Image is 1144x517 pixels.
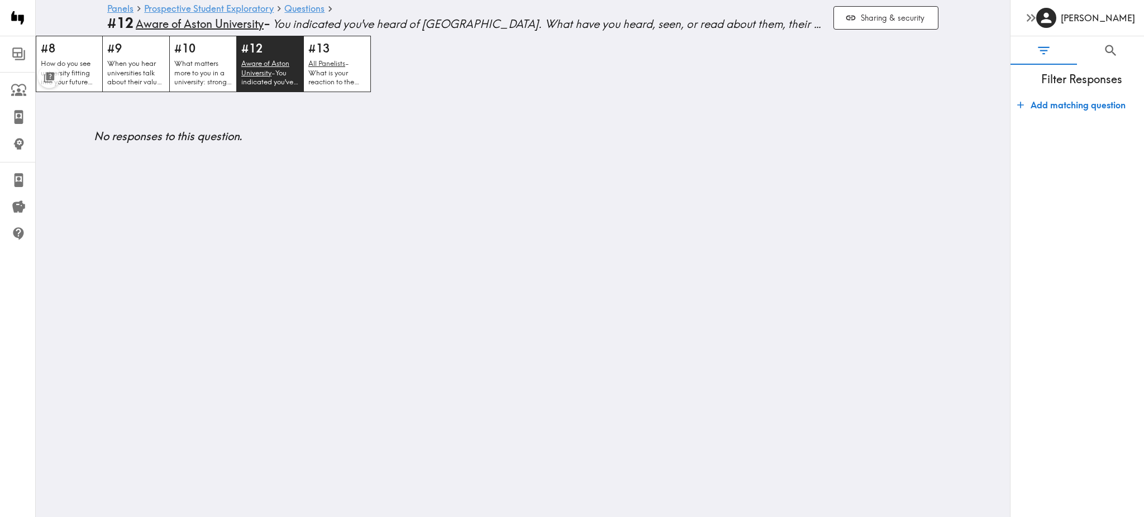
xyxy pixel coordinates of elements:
a: Questions [284,4,325,15]
p: When you hear universities talk about their value, to what extent, if at all, does it feel releva... [107,59,165,87]
button: Add matching question [1013,94,1130,116]
p: What is your reaction to the phrase: "Your future's waiting; power it up"? What message do you th... [308,59,366,87]
b: #12 [107,15,134,31]
button: Filter Responses [1010,36,1078,65]
img: Instapanel [7,7,29,29]
u: Aware of Aston University [241,59,289,77]
h5: #12 [241,41,299,56]
a: #9When you hear universities talk about their value, to what extent, if at all, does it feel rele... [103,36,170,92]
h5: #13 [308,41,366,56]
h5: No responses to this question. [94,128,242,144]
a: Prospective Student Exploratory [144,4,274,15]
span: Aware of Aston University [136,16,264,32]
p: What matters more to you in a university: strong employer links or being prestigious (e.g., Russe... [174,59,232,87]
span: Filter Responses [1019,71,1144,87]
p: How do you see university fitting into your future plans? What are you hoping university will hel... [41,59,98,87]
a: #13What is your reaction to the phrase: "Your future's waiting; power it up"? What message do you... [304,36,371,92]
h6: [PERSON_NAME] [1061,12,1135,24]
button: Sharing & security [833,6,938,30]
h5: #8 [41,41,98,56]
a: #10What matters more to you in a university: strong employer links or being prestigious (e.g., Ru... [170,36,237,92]
h5: #10 [174,41,232,56]
a: #12You indicated you've heard of Aston University. What have you heard, seen, or read about them,... [237,36,304,92]
a: Panels [107,4,134,15]
button: Toggle between responses and questions [38,66,60,88]
a: #8How do you see university fitting into your future plans? What are you hoping university will h... [36,36,103,92]
span: Search [1103,43,1118,58]
h5: #9 [107,41,165,56]
u: All Panelists [308,59,345,68]
div: - [107,15,824,32]
span: You indicated you've heard of [GEOGRAPHIC_DATA]. What have you heard, seen, or read about them, t... [273,16,824,32]
p: You indicated you've heard of Aston University. What have you heard, seen, or read about them, th... [241,59,299,87]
